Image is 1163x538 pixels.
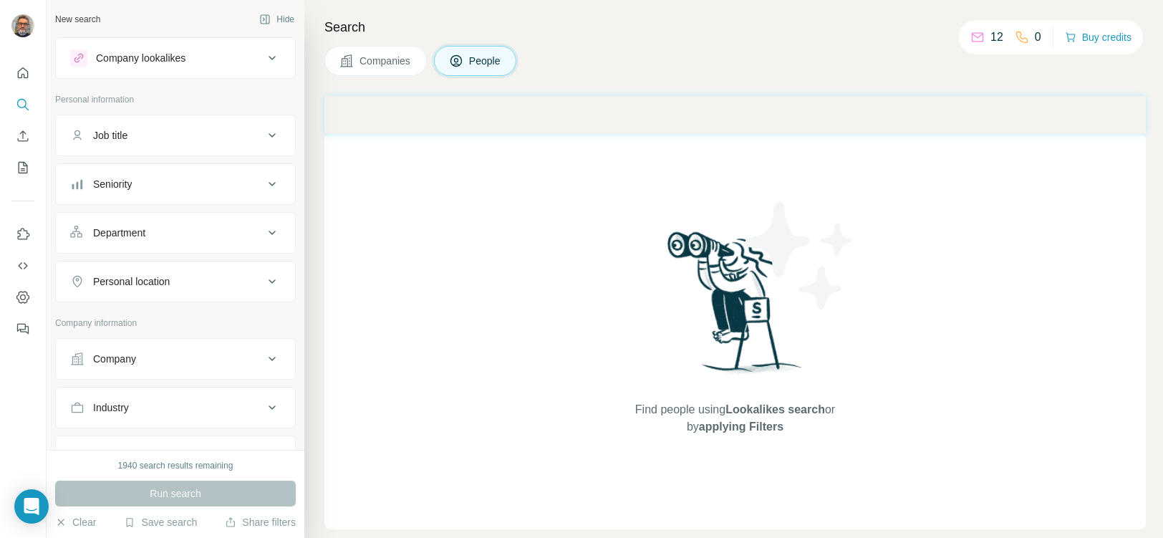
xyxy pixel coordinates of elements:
p: 0 [1035,29,1041,46]
button: Hide [249,9,304,30]
iframe: Banner [324,96,1146,134]
button: My lists [11,155,34,181]
span: applying Filters [699,421,783,433]
span: Find people using or by [620,401,849,436]
button: Job title [56,118,295,153]
button: Buy credits [1065,27,1131,47]
div: Department [93,226,145,240]
div: Personal location [93,274,170,289]
button: Save search [124,515,197,529]
div: Open Intercom Messenger [14,489,49,524]
img: Surfe Illustration - Woman searching with binoculars [661,228,810,388]
div: Company [93,352,136,366]
p: Personal information [55,93,296,106]
button: HQ location [56,439,295,474]
div: Job title [93,128,127,143]
button: Industry [56,390,295,425]
button: Department [56,216,295,250]
button: Company [56,342,295,376]
button: Share filters [225,515,296,529]
h4: Search [324,17,1146,37]
button: Dashboard [11,284,34,310]
p: 12 [990,29,1003,46]
div: New search [55,13,100,26]
button: Seniority [56,167,295,201]
p: Company information [55,317,296,330]
button: Company lookalikes [56,41,295,75]
div: 1940 search results remaining [118,459,233,472]
span: Lookalikes search [725,403,825,415]
button: Enrich CSV [11,123,34,149]
div: Industry [93,400,129,415]
button: Feedback [11,316,34,342]
span: People [469,54,502,68]
img: Surfe Illustration - Stars [735,191,864,320]
span: Companies [359,54,412,68]
button: Search [11,92,34,117]
img: Avatar [11,14,34,37]
button: Use Surfe API [11,253,34,279]
button: Personal location [56,264,295,299]
button: Quick start [11,60,34,86]
div: Company lookalikes [96,51,185,65]
div: Seniority [93,177,132,191]
button: Clear [55,515,96,529]
div: HQ location [93,449,145,463]
button: Use Surfe on LinkedIn [11,221,34,247]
